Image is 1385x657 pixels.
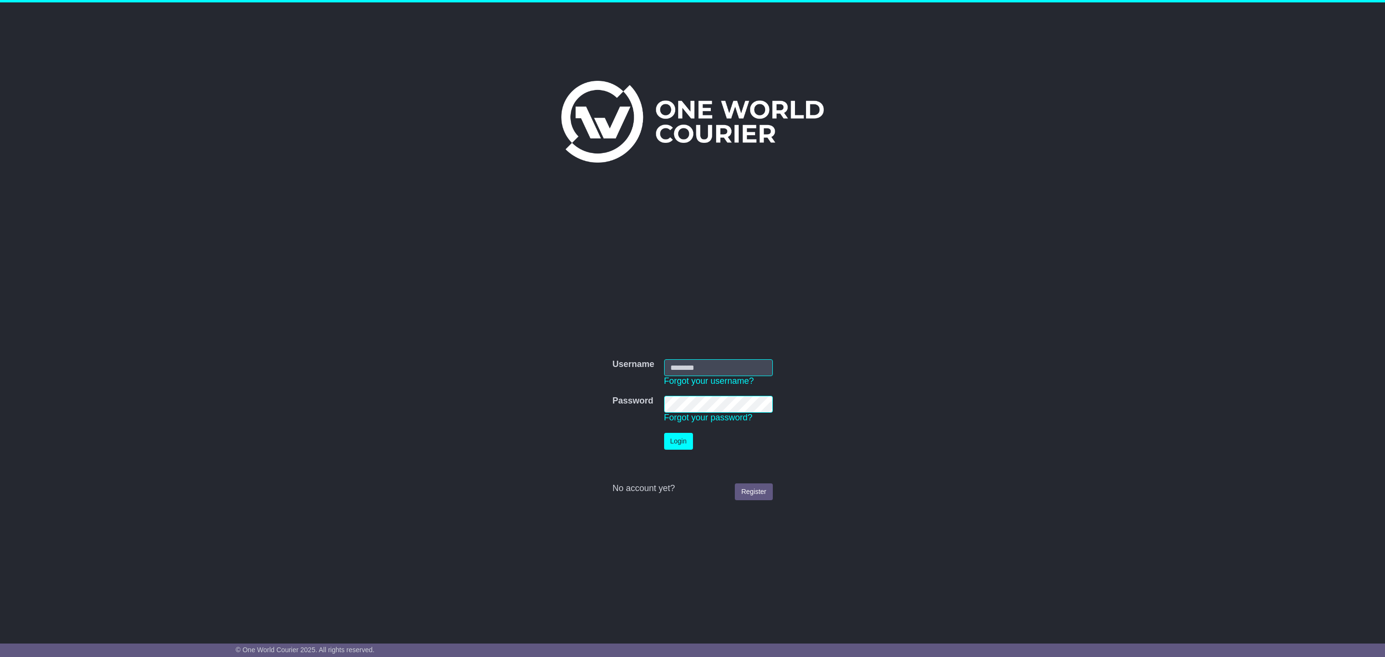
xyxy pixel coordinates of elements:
span: © One World Courier 2025. All rights reserved. [236,646,375,654]
img: One World [561,81,824,163]
a: Forgot your username? [664,376,754,386]
div: No account yet? [612,483,772,494]
a: Register [735,483,772,500]
label: Password [612,396,653,406]
label: Username [612,359,654,370]
a: Forgot your password? [664,413,753,422]
button: Login [664,433,693,450]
